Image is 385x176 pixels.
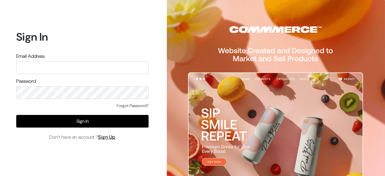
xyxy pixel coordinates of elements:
h1: Sign In [16,30,149,43]
a: Sign Up [98,134,115,140]
label: Email Address [16,53,45,60]
span: Don’t have an account ? [49,134,115,141]
button: Sign In [16,115,149,128]
a: Forgot Password? [117,103,149,109]
label: Password [16,78,36,85]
